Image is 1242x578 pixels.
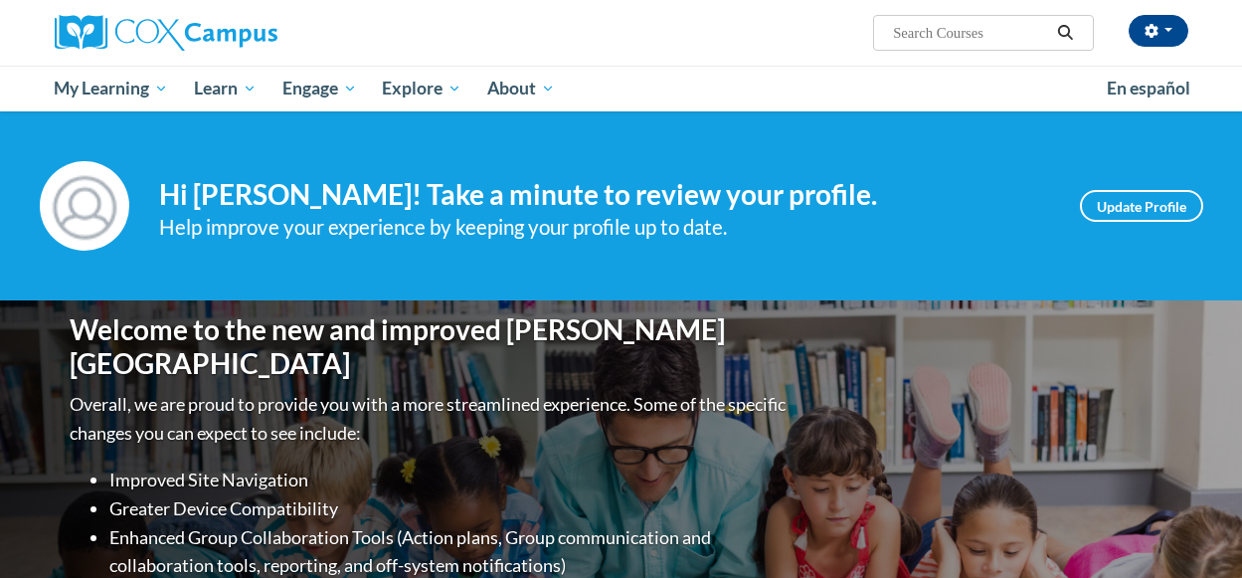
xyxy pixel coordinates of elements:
[70,313,791,380] h1: Welcome to the new and improved [PERSON_NAME][GEOGRAPHIC_DATA]
[474,66,568,111] a: About
[40,161,129,251] img: Profile Image
[1094,68,1203,109] a: En español
[1080,190,1203,222] a: Update Profile
[55,15,277,51] img: Cox Campus
[369,66,474,111] a: Explore
[1050,21,1080,45] button: Search
[194,77,257,100] span: Learn
[159,178,1050,212] h4: Hi [PERSON_NAME]! Take a minute to review your profile.
[109,466,791,494] li: Improved Site Navigation
[382,77,461,100] span: Explore
[1129,15,1188,47] button: Account Settings
[181,66,269,111] a: Learn
[42,66,182,111] a: My Learning
[55,15,413,51] a: Cox Campus
[282,77,357,100] span: Engage
[40,66,1203,111] div: Main menu
[1107,78,1190,98] span: En español
[1162,498,1226,562] iframe: Button to launch messaging window
[269,66,370,111] a: Engage
[891,21,1050,45] input: Search Courses
[159,211,1050,244] div: Help improve your experience by keeping your profile up to date.
[487,77,555,100] span: About
[70,390,791,448] p: Overall, we are proud to provide you with a more streamlined experience. Some of the specific cha...
[109,494,791,523] li: Greater Device Compatibility
[54,77,168,100] span: My Learning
